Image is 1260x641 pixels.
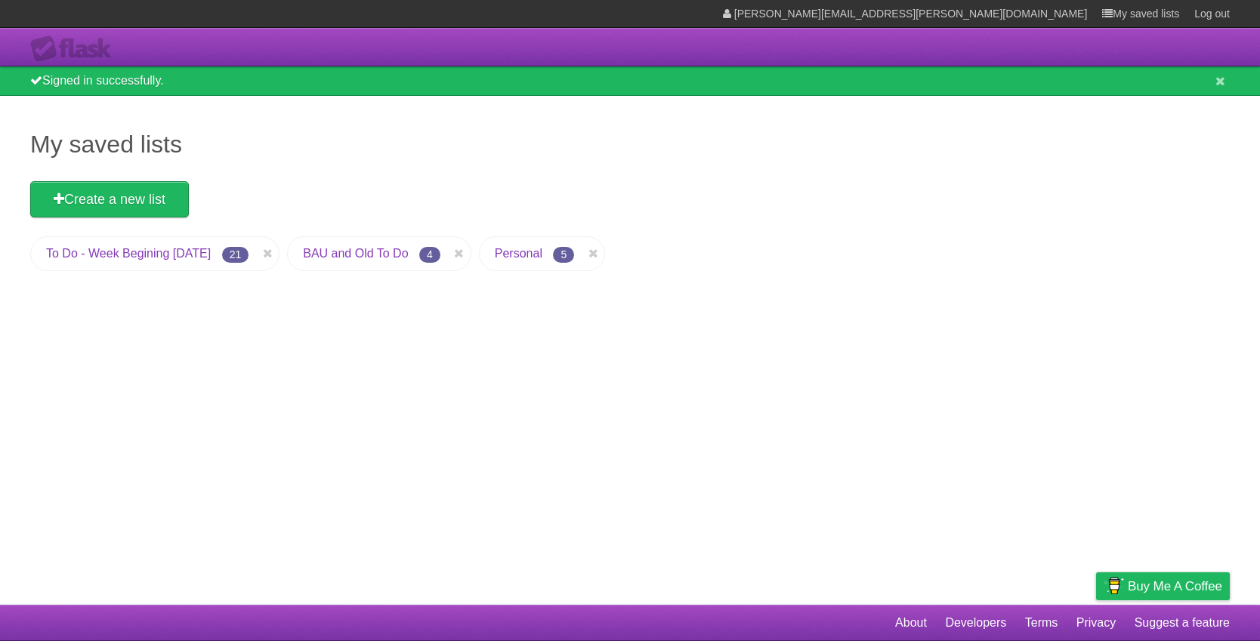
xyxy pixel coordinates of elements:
a: Suggest a feature [1135,609,1230,637]
span: 4 [419,247,440,263]
a: BAU and Old To Do [303,247,408,260]
img: Buy me a coffee [1104,573,1124,599]
a: Terms [1025,609,1058,637]
span: 5 [553,247,574,263]
a: Developers [945,609,1006,637]
a: Privacy [1076,609,1116,637]
h1: My saved lists [30,126,1230,162]
a: To Do - Week Begining [DATE] [46,247,211,260]
a: Create a new list [30,181,189,217]
a: About [895,609,927,637]
div: Flask [30,35,121,63]
span: Buy me a coffee [1128,573,1222,599]
a: Buy me a coffee [1096,572,1230,600]
a: Personal [495,247,542,260]
span: 21 [222,247,249,263]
